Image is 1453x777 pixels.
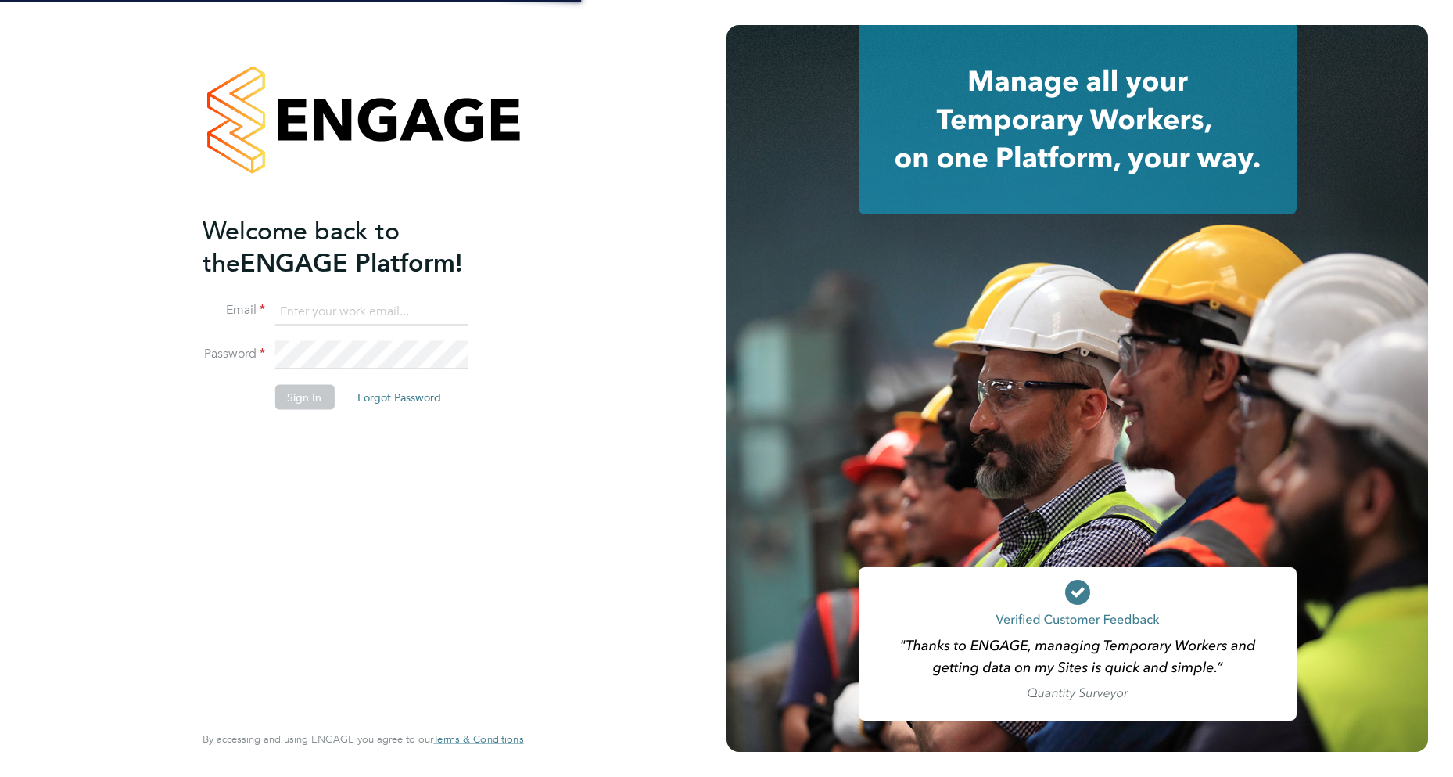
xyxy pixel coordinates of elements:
span: Terms & Conditions [433,732,523,746]
h2: ENGAGE Platform! [203,214,508,279]
a: Terms & Conditions [433,733,523,746]
span: By accessing and using ENGAGE you agree to our [203,732,523,746]
button: Sign In [274,385,334,410]
button: Forgot Password [345,385,454,410]
label: Email [203,302,265,318]
span: Welcome back to the [203,215,400,278]
input: Enter your work email... [274,297,468,326]
label: Password [203,346,265,362]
